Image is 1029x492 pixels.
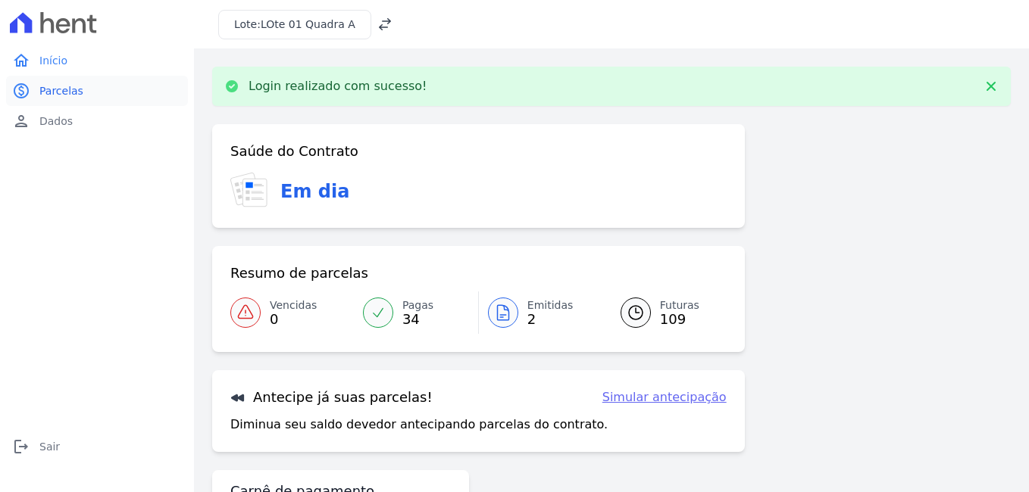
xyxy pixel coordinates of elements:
[6,45,188,76] a: homeInício
[6,106,188,136] a: personDados
[39,53,67,68] span: Início
[270,313,317,325] span: 0
[6,431,188,462] a: logoutSair
[402,313,433,325] span: 34
[12,82,30,100] i: paid
[280,178,349,205] h3: Em dia
[402,297,433,313] span: Pagas
[12,51,30,70] i: home
[479,291,602,334] a: Emitidas 2
[527,313,574,325] span: 2
[660,297,699,313] span: Futuras
[39,439,60,454] span: Sair
[234,17,355,33] h3: Lote:
[39,114,73,129] span: Dados
[230,264,368,282] h3: Resumo de parcelas
[230,388,433,406] h3: Antecipe já suas parcelas!
[354,291,478,334] a: Pagas 34
[660,313,699,325] span: 109
[527,297,574,313] span: Emitidas
[230,416,608,434] p: Diminua seu saldo devedor antecipando parcelas do contrato.
[270,297,317,313] span: Vencidas
[12,438,30,456] i: logout
[6,76,188,106] a: paidParcelas
[230,291,354,334] a: Vencidas 0
[249,79,427,94] p: Login realizado com sucesso!
[261,18,355,30] span: LOte 01 Quadra A
[12,112,30,130] i: person
[230,142,358,160] h3: Saúde do Contrato
[602,291,727,334] a: Futuras 109
[39,83,83,98] span: Parcelas
[602,388,727,406] a: Simular antecipação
